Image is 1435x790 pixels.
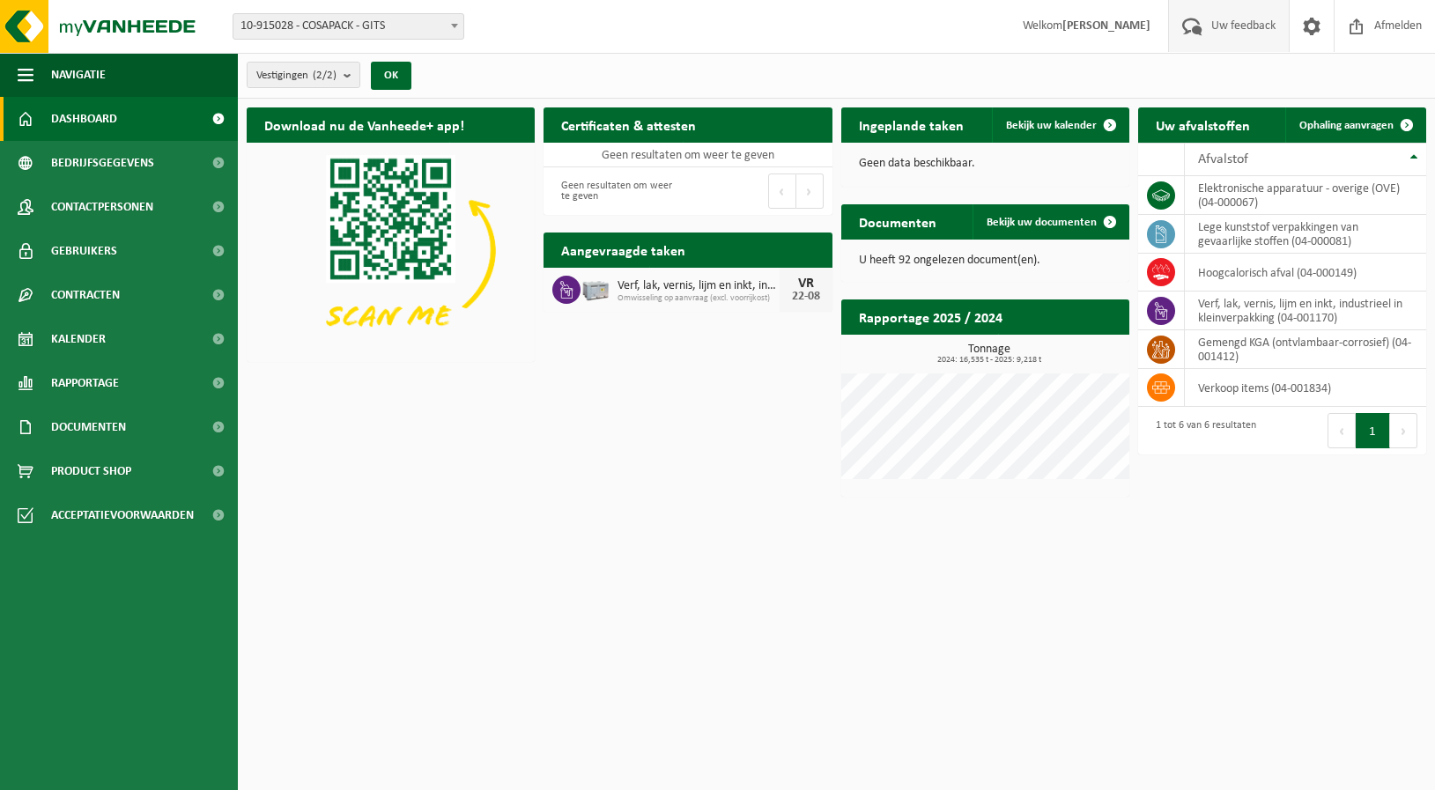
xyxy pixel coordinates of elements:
[233,13,464,40] span: 10-915028 - COSAPACK - GITS
[841,204,954,239] h2: Documenten
[1185,369,1426,407] td: verkoop items (04-001834)
[788,277,824,291] div: VR
[768,174,796,209] button: Previous
[1062,19,1150,33] strong: [PERSON_NAME]
[1185,176,1426,215] td: elektronische apparatuur - overige (OVE) (04-000067)
[51,405,126,449] span: Documenten
[51,53,106,97] span: Navigatie
[1185,254,1426,292] td: hoogcalorisch afval (04-000149)
[998,334,1128,369] a: Bekijk rapportage
[256,63,337,89] span: Vestigingen
[1299,120,1394,131] span: Ophaling aanvragen
[618,279,779,293] span: Verf, lak, vernis, lijm en inkt, industrieel in kleinverpakking
[992,107,1128,143] a: Bekijk uw kalender
[247,62,360,88] button: Vestigingen(2/2)
[1006,120,1097,131] span: Bekijk uw kalender
[1356,413,1390,448] button: 1
[51,141,154,185] span: Bedrijfsgegevens
[51,449,131,493] span: Product Shop
[859,255,1112,267] p: U heeft 92 ongelezen document(en).
[1185,330,1426,369] td: gemengd KGA (ontvlambaar-corrosief) (04-001412)
[581,273,610,303] img: PB-LB-0680-HPE-GY-11
[233,14,463,39] span: 10-915028 - COSAPACK - GITS
[850,356,1129,365] span: 2024: 16,535 t - 2025: 9,218 t
[371,62,411,90] button: OK
[247,107,482,142] h2: Download nu de Vanheede+ app!
[987,217,1097,228] span: Bekijk uw documenten
[544,233,703,267] h2: Aangevraagde taken
[1285,107,1424,143] a: Ophaling aanvragen
[51,317,106,361] span: Kalender
[51,97,117,141] span: Dashboard
[788,291,824,303] div: 22-08
[247,143,535,358] img: Download de VHEPlus App
[51,185,153,229] span: Contactpersonen
[841,107,981,142] h2: Ingeplande taken
[51,229,117,273] span: Gebruikers
[1138,107,1268,142] h2: Uw afvalstoffen
[859,158,1112,170] p: Geen data beschikbaar.
[544,107,714,142] h2: Certificaten & attesten
[51,361,119,405] span: Rapportage
[850,343,1129,365] h3: Tonnage
[618,293,779,304] span: Omwisseling op aanvraag (excl. voorrijkost)
[1328,413,1356,448] button: Previous
[1147,411,1256,450] div: 1 tot 6 van 6 resultaten
[796,174,824,209] button: Next
[1390,413,1417,448] button: Next
[973,204,1128,240] a: Bekijk uw documenten
[51,273,120,317] span: Contracten
[552,172,679,210] div: Geen resultaten om weer te geven
[1185,215,1426,254] td: lege kunststof verpakkingen van gevaarlijke stoffen (04-000081)
[544,143,832,167] td: Geen resultaten om weer te geven
[1185,292,1426,330] td: verf, lak, vernis, lijm en inkt, industrieel in kleinverpakking (04-001170)
[841,299,1020,334] h2: Rapportage 2025 / 2024
[1198,152,1248,166] span: Afvalstof
[313,70,337,81] count: (2/2)
[51,493,194,537] span: Acceptatievoorwaarden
